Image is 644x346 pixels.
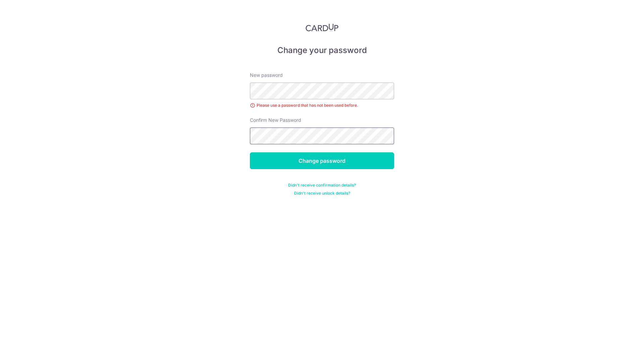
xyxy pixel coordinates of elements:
a: Didn't receive confirmation details? [288,183,356,188]
input: Change password [250,152,394,169]
a: Didn't receive unlock details? [294,191,350,196]
img: CardUp Logo [306,23,338,32]
h5: Change your password [250,45,394,56]
div: Please use a password that has not been used before. [250,102,394,109]
label: New password [250,72,283,79]
label: Confirm New Password [250,117,301,123]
